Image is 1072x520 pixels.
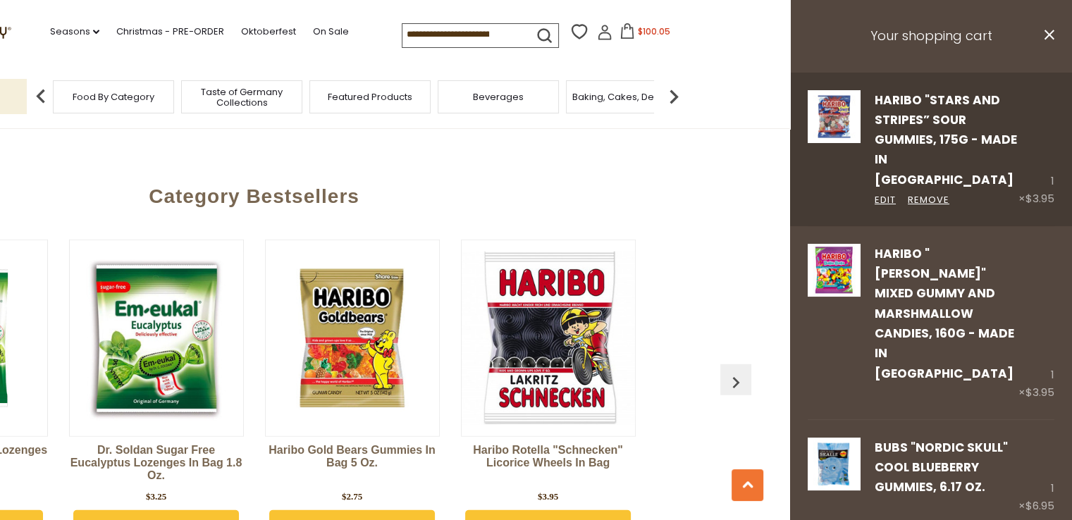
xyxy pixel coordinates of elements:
[185,87,298,108] a: Taste of Germany Collections
[265,444,440,486] a: Haribo Gold Bears Gummies in Bag 5 oz.
[615,23,675,44] button: $100.05
[808,438,861,490] img: Bubs "Nordic Skull" Cool Blueberry Gummies
[462,252,635,425] img: Haribo Rotella
[312,24,348,39] a: On Sale
[808,244,861,297] img: Haribo "Balla-Balla" Mixed Gummy and Marshmallow Candies, 160g - Made in Germany
[572,92,682,102] a: Baking, Cakes, Desserts
[808,244,861,402] a: Haribo "Balla-Balla" Mixed Gummy and Marshmallow Candies, 160g - Made in Germany
[473,92,524,102] a: Beverages
[875,193,896,208] a: Edit
[1018,90,1054,208] div: 1 ×
[875,245,1014,382] a: Haribo "[PERSON_NAME]" Mixed Gummy and Marshmallow Candies, 160g - Made in [GEOGRAPHIC_DATA]
[69,444,244,486] a: Dr. Soldan Sugar Free Eucalyptus Lozenges in Bag 1.8 oz.
[240,24,295,39] a: Oktoberfest
[1018,244,1054,402] div: 1 ×
[808,90,861,143] img: Haribo Stars and Stripes
[50,24,99,39] a: Seasons
[1025,191,1054,206] span: $3.95
[342,490,362,504] div: $2.75
[875,92,1017,188] a: Haribo "Stars and Stripes” Sour Gummies, 175g - Made in [GEOGRAPHIC_DATA]
[875,439,1008,496] a: Bubs "Nordic Skull" Cool Blueberry Gummies, 6.17 oz.
[70,252,243,425] img: Dr. Soldan Sugar Free Eucalyptus Lozenges in Bag 1.8 oz.
[1018,438,1054,516] div: 1 ×
[908,193,949,208] a: Remove
[116,24,223,39] a: Christmas - PRE-ORDER
[1025,498,1054,513] span: $6.95
[538,490,558,504] div: $3.95
[266,252,439,425] img: Haribo Gold Bears Gummies in Bag 5 oz.
[808,438,861,516] a: Bubs "Nordic Skull" Cool Blueberry Gummies
[328,92,412,102] a: Featured Products
[73,92,154,102] a: Food By Category
[146,490,166,504] div: $3.25
[638,25,670,37] span: $100.05
[461,444,636,486] a: Haribo Rotella "Schnecken" Licorice Wheels in Bag
[1025,385,1054,400] span: $3.95
[27,82,55,111] img: previous arrow
[725,371,747,394] img: previous arrow
[808,90,861,208] a: Haribo Stars and Stripes
[660,82,688,111] img: next arrow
